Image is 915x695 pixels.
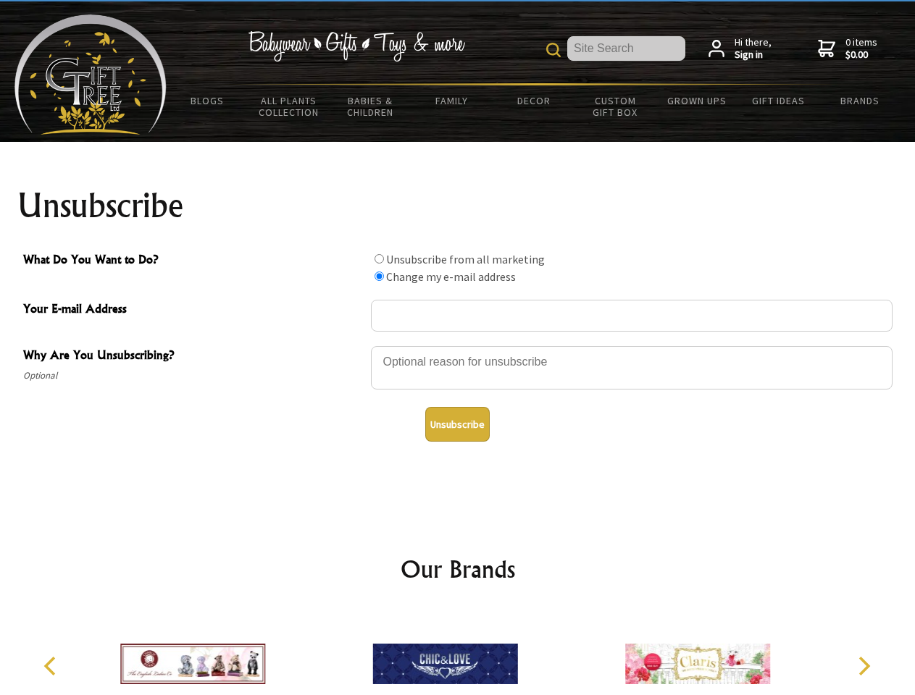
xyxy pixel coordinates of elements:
[29,552,887,586] h2: Our Brands
[709,36,772,62] a: Hi there,Sign in
[23,300,364,321] span: Your E-mail Address
[23,250,364,271] span: What Do You Want to Do?
[738,85,819,116] a: Gift Ideas
[248,85,330,127] a: All Plants Collection
[23,367,364,384] span: Optional
[375,271,384,281] input: What Do You Want to Do?
[248,31,465,62] img: Babywear - Gifts - Toys & more
[819,85,901,116] a: Brands
[656,85,738,116] a: Grown Ups
[167,85,248,116] a: BLOGS
[425,407,490,442] button: Unsubscribe
[818,36,877,62] a: 0 items$0.00
[330,85,411,127] a: Babies & Children
[845,35,877,62] span: 0 items
[567,36,685,61] input: Site Search
[371,300,893,332] input: Your E-mail Address
[411,85,493,116] a: Family
[845,49,877,62] strong: $0.00
[375,254,384,264] input: What Do You Want to Do?
[36,650,68,682] button: Previous
[386,252,545,266] label: Unsubscribe from all marketing
[23,346,364,367] span: Why Are You Unsubscribing?
[848,650,880,682] button: Next
[17,188,898,223] h1: Unsubscribe
[493,85,575,116] a: Decor
[546,43,561,57] img: product search
[14,14,167,135] img: Babyware - Gifts - Toys and more...
[371,346,893,389] textarea: Why Are You Unsubscribing?
[575,85,656,127] a: Custom Gift Box
[386,269,516,284] label: Change my e-mail address
[735,36,772,62] span: Hi there,
[735,49,772,62] strong: Sign in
